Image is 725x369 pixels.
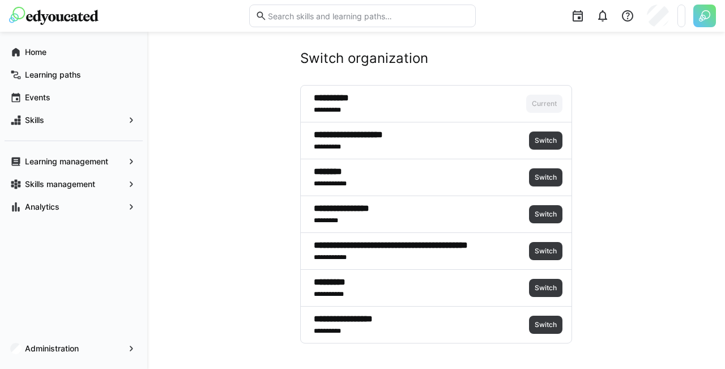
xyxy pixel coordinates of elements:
[300,50,572,67] h2: Switch organization
[534,136,558,145] span: Switch
[529,132,562,150] button: Switch
[529,316,562,334] button: Switch
[534,320,558,329] span: Switch
[531,99,558,108] span: Current
[534,173,558,182] span: Switch
[534,247,558,256] span: Switch
[267,11,470,21] input: Search skills and learning paths…
[534,283,558,292] span: Switch
[534,210,558,219] span: Switch
[529,168,562,186] button: Switch
[529,205,562,223] button: Switch
[529,279,562,297] button: Switch
[526,95,562,113] button: Current
[529,242,562,260] button: Switch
